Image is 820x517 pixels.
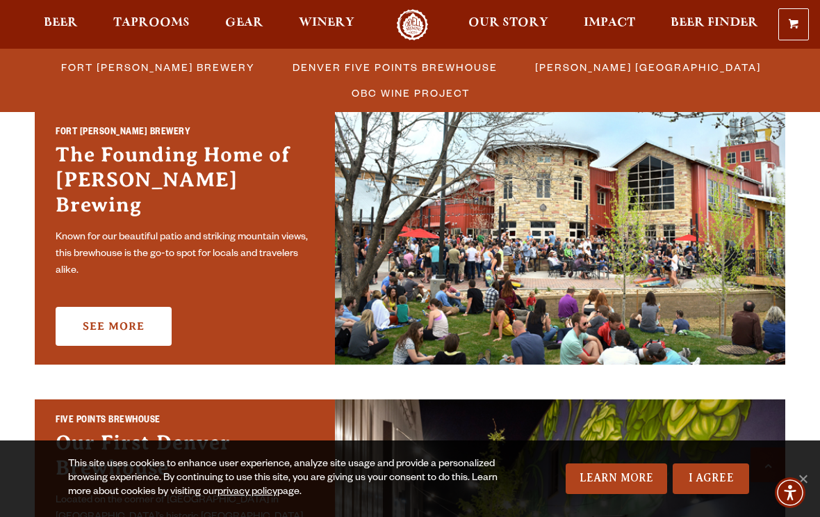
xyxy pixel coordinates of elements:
span: Beer Finder [671,17,758,29]
span: Fort [PERSON_NAME] Brewery [61,57,255,77]
a: [PERSON_NAME] [GEOGRAPHIC_DATA] [527,57,768,77]
a: OBC Wine Project [343,83,477,103]
span: Gear [225,17,263,29]
a: Our Story [459,9,557,40]
a: privacy policy [218,487,277,498]
span: [PERSON_NAME] [GEOGRAPHIC_DATA] [535,57,761,77]
a: Beer Finder [662,9,767,40]
span: Beer [44,17,78,29]
a: Taprooms [104,9,199,40]
span: Taprooms [113,17,190,29]
div: This site uses cookies to enhance user experience, analyze site usage and provide a personalized ... [68,458,518,500]
div: Accessibility Menu [775,477,805,508]
span: OBC Wine Project [352,83,470,103]
span: Denver Five Points Brewhouse [293,57,498,77]
a: Fort [PERSON_NAME] Brewery [53,57,262,77]
span: Impact [584,17,635,29]
a: Learn More [566,463,668,494]
h2: Five Points Brewhouse [56,414,314,430]
a: I Agree [673,463,749,494]
span: Our Story [468,17,548,29]
a: Winery [290,9,363,40]
a: See More [56,307,172,346]
h3: Our First Denver Brewhouse [56,430,314,487]
span: Winery [299,17,354,29]
a: Gear [216,9,272,40]
a: Beer [35,9,87,40]
p: Known for our beautiful patio and striking mountain views, this brewhouse is the go-to spot for l... [56,230,314,280]
h2: Fort [PERSON_NAME] Brewery [56,126,314,142]
a: Denver Five Points Brewhouse [284,57,505,77]
a: Impact [575,9,644,40]
h3: The Founding Home of [PERSON_NAME] Brewing [56,142,314,224]
a: Odell Home [386,9,438,40]
img: Fort Collins Brewery & Taproom' [335,107,785,365]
